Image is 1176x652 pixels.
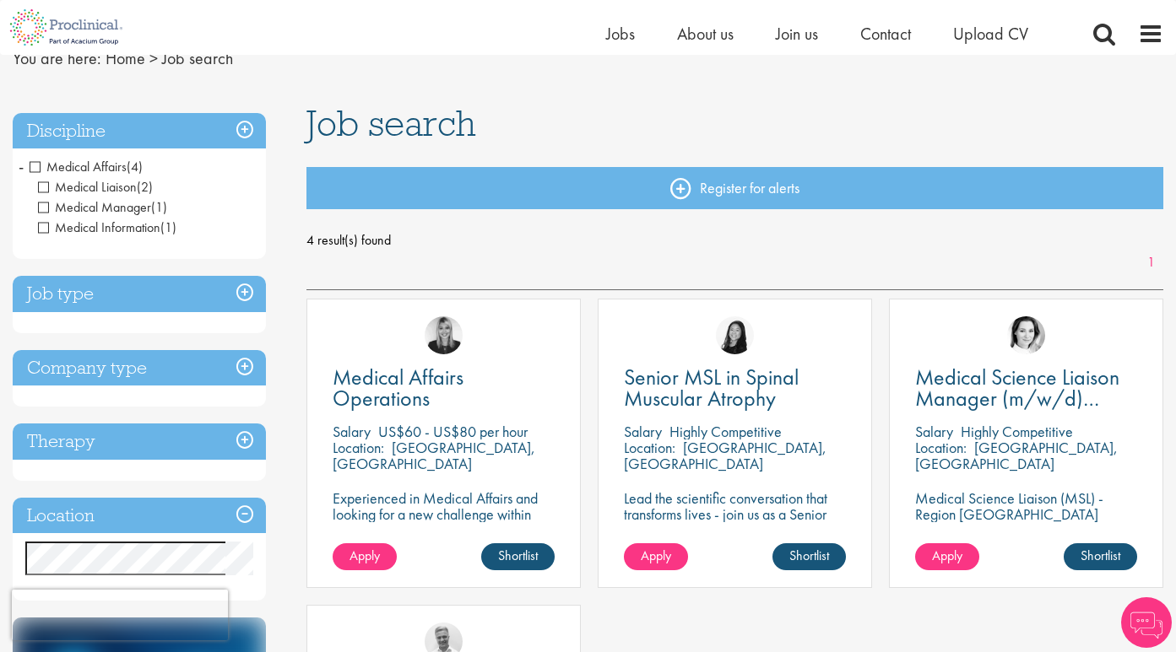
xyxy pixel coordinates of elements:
img: Janelle Jones [425,316,463,354]
span: - [19,154,24,179]
h3: Job type [13,276,266,312]
span: Medical Science Liaison Manager (m/w/d) Nephrologie [915,363,1119,434]
span: (4) [127,158,143,175]
span: Medical Liaison [38,178,153,196]
p: [GEOGRAPHIC_DATA], [GEOGRAPHIC_DATA] [915,438,1118,473]
p: Highly Competitive [961,422,1073,441]
h3: Discipline [13,113,266,149]
span: > [149,47,158,69]
span: Location: [333,438,384,457]
span: Salary [333,422,371,441]
span: Job search [162,47,233,69]
a: Contact [860,23,911,45]
h3: Company type [13,350,266,386]
a: Medical Science Liaison Manager (m/w/d) Nephrologie [915,367,1137,409]
span: Medical Liaison [38,178,137,196]
span: Job search [306,100,476,146]
span: (1) [151,198,167,216]
img: Greta Prestel [1007,316,1045,354]
span: Medical Affairs [30,158,127,175]
span: Apply [932,547,962,564]
iframe: reCAPTCHA [12,590,228,640]
span: (2) [137,178,153,196]
a: Shortlist [772,543,846,570]
span: Medical Information [38,218,160,236]
a: Shortlist [1064,543,1137,570]
a: Join us [776,23,818,45]
span: Medical Affairs [30,158,143,175]
img: Numhom Sudsok [716,316,754,354]
p: [GEOGRAPHIC_DATA], [GEOGRAPHIC_DATA] [333,438,535,473]
span: You are here: [13,47,101,69]
span: Location: [624,438,675,457]
h3: Therapy [13,423,266,460]
span: (1) [160,218,176,236]
a: Apply [915,543,979,570]
p: [GEOGRAPHIC_DATA], [GEOGRAPHIC_DATA] [624,438,826,473]
span: Salary [915,422,953,441]
a: Apply [333,543,397,570]
span: Location: [915,438,967,457]
a: Apply [624,543,688,570]
span: Medical Manager [38,198,167,216]
span: Medical Information [38,218,176,236]
p: US$60 - US$80 per hour [378,422,528,441]
a: Medical Affairs Operations [333,367,555,409]
p: Experienced in Medical Affairs and looking for a new challenge within operations? Proclinical is ... [333,490,555,586]
span: Medical Affairs Operations [333,363,463,412]
a: Shortlist [481,543,555,570]
p: Medical Science Liaison (MSL) - Region [GEOGRAPHIC_DATA] [915,490,1137,522]
span: Salary [624,422,662,441]
span: Apply [641,547,671,564]
a: Upload CV [953,23,1028,45]
span: Senior MSL in Spinal Muscular Atrophy [624,363,799,412]
a: Register for alerts [306,167,1163,209]
p: Highly Competitive [669,422,782,441]
p: Lead the scientific conversation that transforms lives - join us as a Senior MSL in Spinal Muscul... [624,490,846,538]
img: Chatbot [1121,597,1172,648]
a: About us [677,23,734,45]
span: Medical Manager [38,198,151,216]
a: Jobs [606,23,635,45]
h3: Location [13,498,266,534]
span: 4 result(s) found [306,228,1163,253]
a: 1 [1139,253,1163,272]
a: breadcrumb link [106,47,145,69]
a: Senior MSL in Spinal Muscular Atrophy [624,367,846,409]
span: Apply [350,547,380,564]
